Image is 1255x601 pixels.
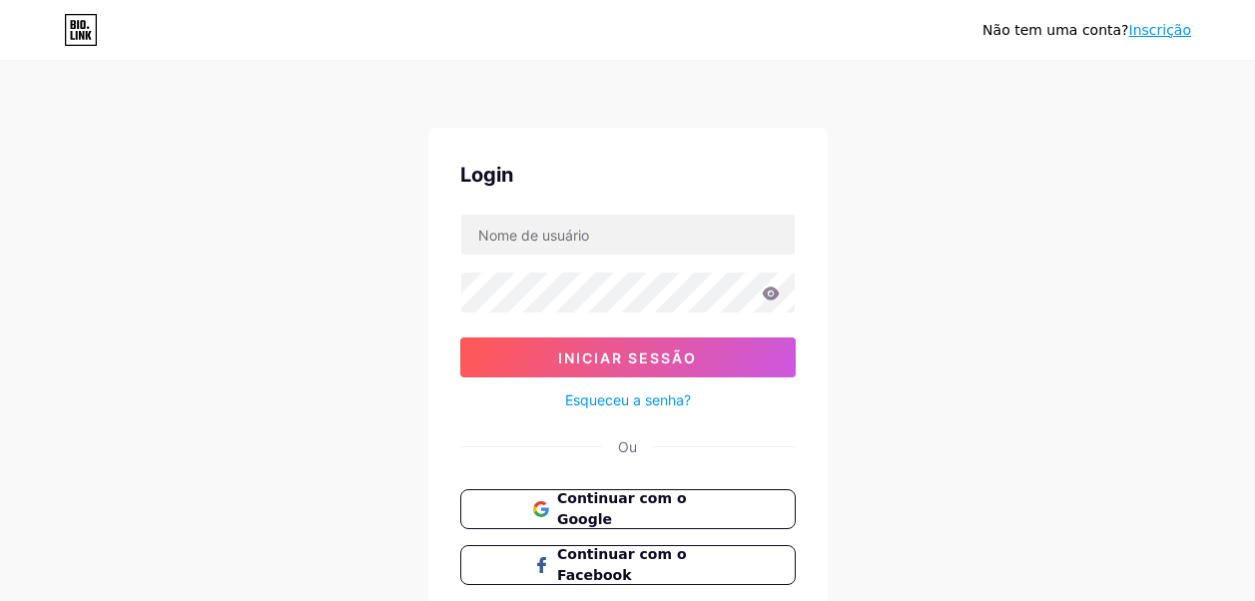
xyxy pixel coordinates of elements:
div: Ou [618,436,637,457]
div: Login [460,160,796,190]
a: Inscrição [1129,22,1191,38]
input: Nome de usuário [461,215,795,255]
span: Continuar com o Google [557,488,722,530]
button: Continuar com o Facebook [460,545,796,585]
span: Iniciar sessão [558,349,697,366]
button: Continuar com o Google [460,489,796,529]
a: Esqueceu a senha? [565,389,691,410]
button: Iniciar sessão [460,337,796,377]
div: Não tem uma conta? [982,20,1191,41]
span: Continuar com o Facebook [557,544,722,586]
